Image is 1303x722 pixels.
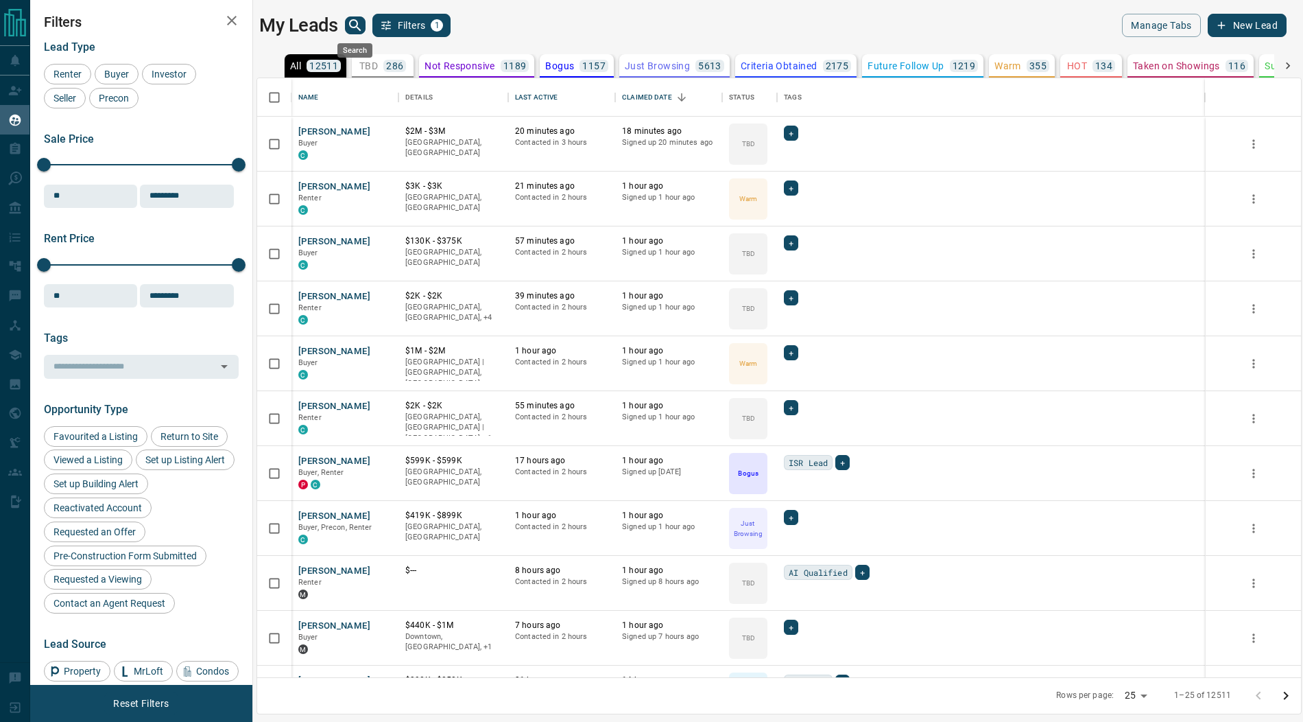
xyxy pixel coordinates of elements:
[44,638,106,651] span: Lead Source
[405,302,501,323] p: North York, West End, Midtown | Central, Toronto
[425,61,495,71] p: Not Responsive
[784,126,798,141] div: +
[298,590,308,599] div: mrloft.ca
[176,661,239,682] div: Condos
[1243,463,1264,484] button: more
[405,675,501,686] p: $398K - $850K
[44,232,95,245] span: Rent Price
[855,565,870,580] div: +
[298,78,319,117] div: Name
[622,455,715,467] p: 1 hour ago
[309,61,338,71] p: 12511
[545,61,574,71] p: Bogus
[503,61,527,71] p: 1189
[405,192,501,213] p: [GEOGRAPHIC_DATA], [GEOGRAPHIC_DATA]
[622,510,715,522] p: 1 hour ago
[298,235,370,248] button: [PERSON_NAME]
[49,478,143,489] span: Set up Building Alert
[405,620,501,631] p: $440K - $1M
[515,357,608,368] p: Contacted in 2 hours
[622,235,715,247] p: 1 hour ago
[44,661,110,682] div: Property
[298,675,370,688] button: [PERSON_NAME]
[789,456,828,469] span: ISR Lead
[1067,61,1087,71] p: HOT
[405,400,501,412] p: $2K - $2K
[44,88,86,108] div: Seller
[515,345,608,357] p: 1 hour ago
[789,511,793,524] span: +
[515,290,608,302] p: 39 minutes ago
[742,578,755,588] p: TBD
[722,78,777,117] div: Status
[142,64,196,84] div: Investor
[345,16,366,34] button: search button
[44,132,94,145] span: Sale Price
[515,455,608,467] p: 17 hours ago
[298,633,318,642] span: Buyer
[515,192,608,203] p: Contacted in 2 hours
[1122,14,1200,37] button: Manage Tabs
[141,454,230,465] span: Set up Listing Alert
[784,345,798,360] div: +
[622,675,715,686] p: 14 hours ago
[742,139,755,149] p: TBD
[789,620,793,634] span: +
[622,620,715,631] p: 1 hour ago
[789,401,793,415] span: +
[405,565,501,577] p: $---
[405,290,501,302] p: $2K - $2K
[1243,299,1264,319] button: more
[59,666,106,677] span: Property
[789,181,793,195] span: +
[405,126,501,137] p: $2M - $3M
[298,260,308,270] div: condos.ca
[739,358,757,369] p: Warm
[215,357,234,376] button: Open
[625,61,690,71] p: Just Browsing
[298,180,370,194] button: [PERSON_NAME]
[405,357,501,389] p: [GEOGRAPHIC_DATA] | [GEOGRAPHIC_DATA], [GEOGRAPHIC_DATA]
[789,566,848,579] span: AI Qualified
[515,522,608,533] p: Contacted in 2 hours
[405,455,501,467] p: $599K - $599K
[622,290,715,302] p: 1 hour ago
[1243,628,1264,649] button: more
[405,180,501,192] p: $3K - $3K
[742,633,755,643] p: TBD
[777,78,1205,117] div: Tags
[784,78,802,117] div: Tags
[298,205,308,215] div: condos.ca
[994,61,1021,71] p: Warm
[405,345,501,357] p: $1M - $2M
[741,61,817,71] p: Criteria Obtained
[784,180,798,196] div: +
[789,291,793,305] span: +
[622,78,672,117] div: Claimed Date
[622,357,715,368] p: Signed up 1 hour ago
[1095,61,1112,71] p: 134
[1243,353,1264,374] button: more
[49,93,81,104] span: Seller
[298,345,370,358] button: [PERSON_NAME]
[298,400,370,413] button: [PERSON_NAME]
[622,412,715,423] p: Signed up 1 hour ago
[515,631,608,642] p: Contacted in 2 hours
[622,126,715,137] p: 18 minutes ago
[290,61,301,71] p: All
[147,69,191,80] span: Investor
[298,620,370,633] button: [PERSON_NAME]
[738,468,758,478] p: Bogus
[49,598,170,609] span: Contact an Agent Request
[1243,134,1264,154] button: more
[840,456,845,469] span: +
[298,126,370,139] button: [PERSON_NAME]
[515,565,608,577] p: 8 hours ago
[259,14,338,36] h1: My Leads
[298,535,308,544] div: condos.ca
[730,518,766,539] p: Just Browsing
[1119,686,1152,706] div: 25
[44,40,95,54] span: Lead Type
[298,578,322,587] span: Renter
[298,303,322,312] span: Renter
